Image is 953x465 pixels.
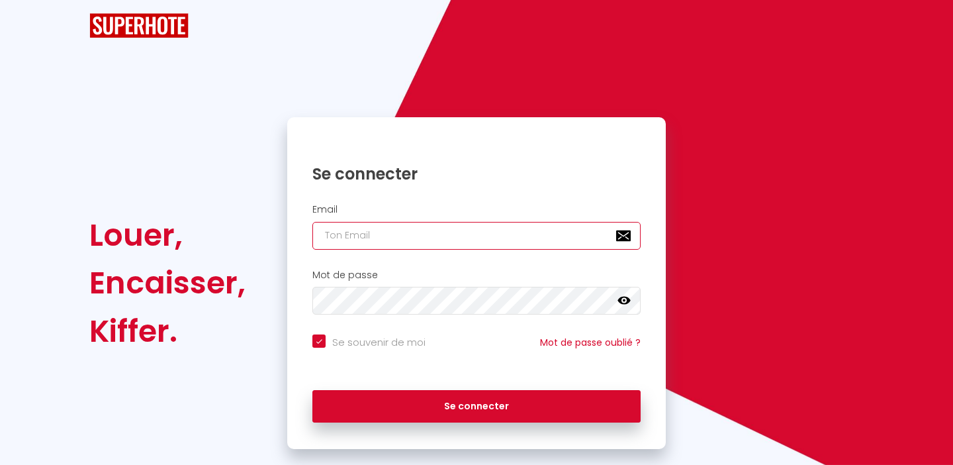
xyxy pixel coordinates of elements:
h1: Se connecter [312,164,641,184]
h2: Email [312,204,641,215]
div: Encaisser, [89,259,246,307]
input: Ton Email [312,222,641,250]
a: Mot de passe oublié ? [540,336,641,349]
button: Se connecter [312,390,641,423]
button: Open LiveChat chat widget [11,5,50,45]
div: Louer, [89,211,246,259]
img: SuperHote logo [89,13,189,38]
h2: Mot de passe [312,270,641,281]
div: Kiffer. [89,307,246,355]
